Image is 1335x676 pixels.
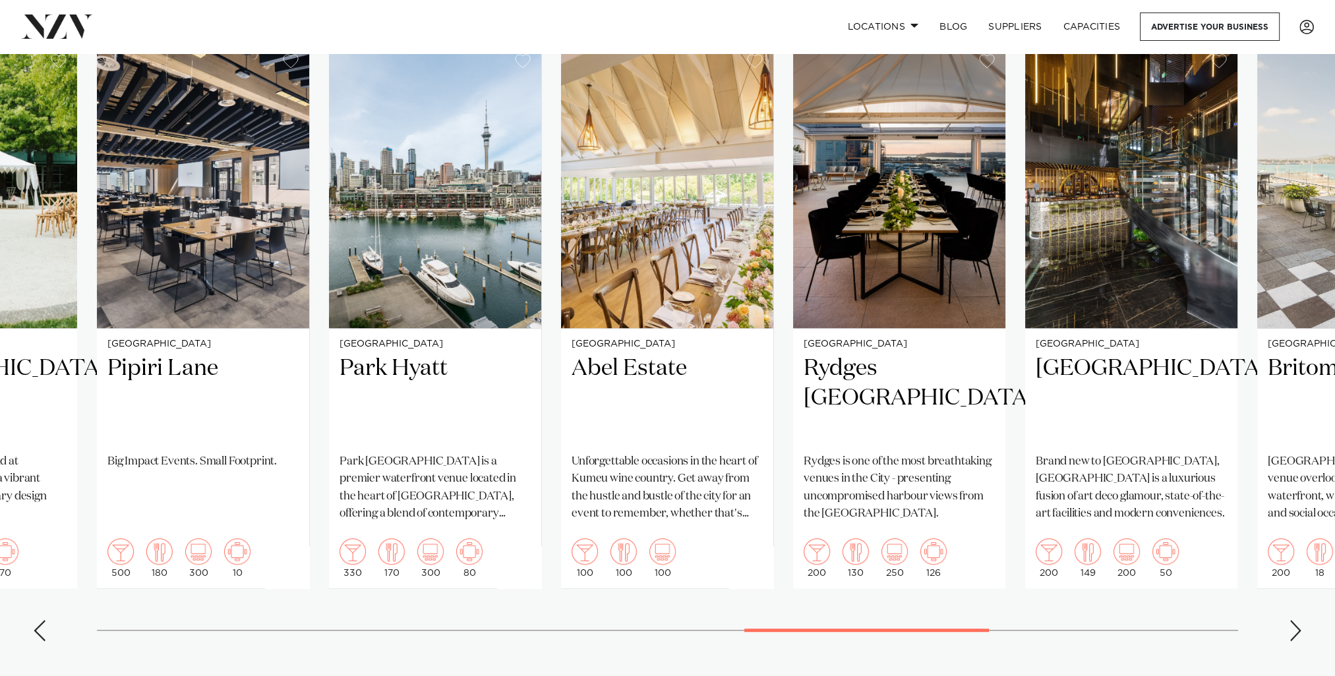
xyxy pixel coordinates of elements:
[1036,354,1227,443] h2: [GEOGRAPHIC_DATA]
[610,538,637,565] img: dining.png
[456,538,483,578] div: 80
[804,453,995,522] p: Rydges is one of the most breathtaking venues in the City - presenting uncompromised harbour view...
[1268,538,1294,565] img: cocktail.png
[1113,538,1140,578] div: 200
[1152,538,1179,565] img: meeting.png
[804,339,995,349] small: [GEOGRAPHIC_DATA]
[649,538,676,578] div: 100
[378,538,405,565] img: dining.png
[107,339,299,349] small: [GEOGRAPHIC_DATA]
[837,13,929,41] a: Locations
[329,43,541,588] swiper-slide: 15 / 23
[340,453,531,522] p: Park [GEOGRAPHIC_DATA] is a premier waterfront venue located in the heart of [GEOGRAPHIC_DATA], o...
[185,538,212,565] img: theatre.png
[881,538,908,565] img: theatre.png
[378,538,405,578] div: 170
[561,43,773,588] swiper-slide: 16 / 23
[920,538,947,565] img: meeting.png
[804,354,995,443] h2: Rydges [GEOGRAPHIC_DATA]
[929,13,978,41] a: BLOG
[978,13,1052,41] a: SUPPLIERS
[610,538,637,578] div: 100
[572,354,763,443] h2: Abel Estate
[329,43,541,588] a: [GEOGRAPHIC_DATA] Park Hyatt Park [GEOGRAPHIC_DATA] is a premier waterfront venue located in the ...
[1025,43,1237,588] a: [GEOGRAPHIC_DATA] [GEOGRAPHIC_DATA] Brand new to [GEOGRAPHIC_DATA], [GEOGRAPHIC_DATA] is a luxuri...
[793,43,1005,588] swiper-slide: 17 / 23
[224,538,251,565] img: meeting.png
[843,538,869,565] img: dining.png
[107,538,134,578] div: 500
[456,538,483,565] img: meeting.png
[107,538,134,565] img: cocktail.png
[146,538,173,578] div: 180
[107,453,299,470] p: Big Impact Events. Small Footprint.
[1113,538,1140,565] img: theatre.png
[1307,538,1333,565] img: dining.png
[340,538,366,578] div: 330
[1036,538,1062,578] div: 200
[572,538,598,578] div: 100
[146,538,173,565] img: dining.png
[804,538,830,578] div: 200
[804,538,830,565] img: cocktail.png
[1036,538,1062,565] img: cocktail.png
[1075,538,1101,565] img: dining.png
[561,43,773,588] a: [GEOGRAPHIC_DATA] Abel Estate Unforgettable occasions in the heart of Kumeu wine country. Get awa...
[793,43,1005,588] a: [GEOGRAPHIC_DATA] Rydges [GEOGRAPHIC_DATA] Rydges is one of the most breathtaking venues in the C...
[185,538,212,578] div: 300
[920,538,947,578] div: 126
[107,354,299,443] h2: Pipiri Lane
[1075,538,1101,578] div: 149
[417,538,444,578] div: 300
[340,339,531,349] small: [GEOGRAPHIC_DATA]
[1025,43,1237,588] swiper-slide: 18 / 23
[21,14,93,38] img: nzv-logo.png
[1152,538,1179,578] div: 50
[649,538,676,565] img: theatre.png
[1053,13,1131,41] a: Capacities
[340,538,366,565] img: cocktail.png
[417,538,444,565] img: theatre.png
[572,538,598,565] img: cocktail.png
[1036,453,1227,522] p: Brand new to [GEOGRAPHIC_DATA], [GEOGRAPHIC_DATA] is a luxurious fusion of art deco glamour, stat...
[1268,538,1294,578] div: 200
[224,538,251,578] div: 10
[97,43,309,588] a: [GEOGRAPHIC_DATA] Pipiri Lane Big Impact Events. Small Footprint. 500 180 300 10
[843,538,869,578] div: 130
[1036,339,1227,349] small: [GEOGRAPHIC_DATA]
[572,453,763,522] p: Unforgettable occasions in the heart of Kumeu wine country. Get away from the hustle and bustle o...
[97,43,309,588] swiper-slide: 14 / 23
[881,538,908,578] div: 250
[572,339,763,349] small: [GEOGRAPHIC_DATA]
[1140,13,1280,41] a: Advertise your business
[1307,538,1333,578] div: 18
[340,354,531,443] h2: Park Hyatt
